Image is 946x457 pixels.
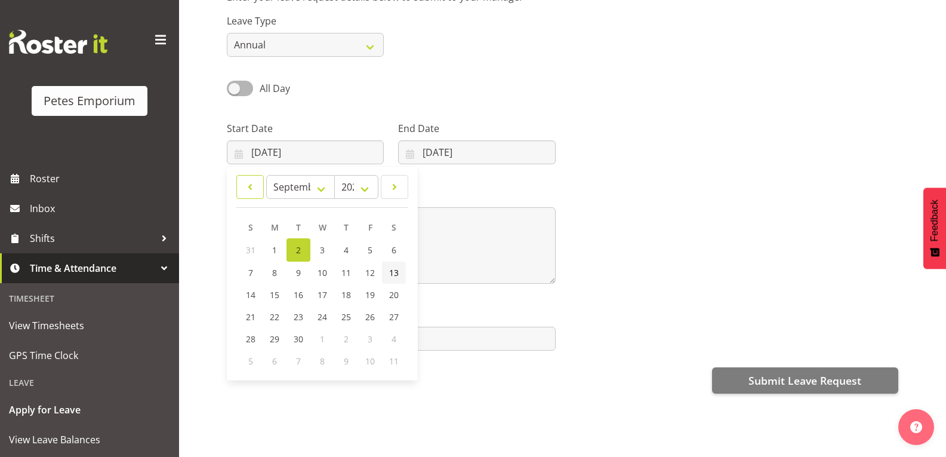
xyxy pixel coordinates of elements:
a: 4 [334,238,358,262]
a: 18 [334,284,358,306]
span: 22 [270,311,279,323]
span: 14 [246,289,255,300]
span: 20 [389,289,399,300]
span: 7 [296,355,301,367]
span: 9 [344,355,349,367]
span: F [368,222,372,233]
span: 11 [341,267,351,278]
a: 12 [358,262,382,284]
span: View Timesheets [9,317,170,335]
span: 3 [368,333,372,345]
a: 28 [239,328,263,350]
span: 25 [341,311,351,323]
a: 29 [263,328,286,350]
span: T [296,222,301,233]
a: 30 [286,328,310,350]
span: 19 [365,289,375,300]
span: S [392,222,396,233]
span: GPS Time Clock [9,346,170,364]
div: Petes Emporium [44,92,135,110]
a: 24 [310,306,334,328]
span: 31 [246,244,255,256]
span: 17 [318,289,327,300]
span: W [319,222,326,233]
span: 10 [318,267,327,278]
span: 7 [248,267,253,278]
span: 4 [392,333,396,345]
span: 1 [272,244,277,256]
a: 16 [286,284,310,306]
span: 24 [318,311,327,323]
span: 16 [294,289,303,300]
span: 2 [296,244,301,256]
a: View Timesheets [3,311,176,341]
span: Inbox [30,200,173,217]
a: Apply for Leave [3,395,176,425]
a: 23 [286,306,310,328]
a: 14 [239,284,263,306]
a: 1 [263,238,286,262]
a: 5 [358,238,382,262]
span: All Day [260,82,290,95]
span: 2 [344,333,349,345]
span: 23 [294,311,303,323]
a: 2 [286,238,310,262]
label: Start Date [227,121,384,136]
a: 8 [263,262,286,284]
span: 29 [270,333,279,345]
span: 27 [389,311,399,323]
a: 25 [334,306,358,328]
span: 13 [389,267,399,278]
span: 6 [272,355,277,367]
label: End Date [398,121,555,136]
img: Rosterit website logo [9,30,107,54]
span: 8 [320,355,325,367]
span: 8 [272,267,277,278]
span: 5 [248,355,253,367]
a: 11 [334,262,358,284]
a: 21 [239,306,263,328]
a: 9 [286,262,310,284]
span: 12 [365,267,375,278]
span: 21 [246,311,255,323]
a: 26 [358,306,382,328]
span: 28 [246,333,255,345]
a: GPS Time Clock [3,341,176,370]
label: Leave Type [227,14,384,28]
a: 19 [358,284,382,306]
span: 6 [392,244,396,256]
span: S [248,222,253,233]
button: Feedback - Show survey [923,188,946,269]
a: 10 [310,262,334,284]
a: 27 [382,306,406,328]
div: Leave [3,370,176,395]
span: M [271,222,279,233]
span: 30 [294,333,303,345]
span: 4 [344,244,349,256]
a: 13 [382,262,406,284]
span: 18 [341,289,351,300]
span: View Leave Balances [9,431,170,449]
span: 26 [365,311,375,323]
span: 9 [296,267,301,278]
a: 3 [310,238,334,262]
a: 15 [263,284,286,306]
span: Apply for Leave [9,401,170,419]
span: 10 [365,355,375,367]
a: 17 [310,284,334,306]
span: Submit Leave Request [748,373,861,388]
a: 20 [382,284,406,306]
input: Click to select... [227,140,384,164]
span: T [344,222,349,233]
a: 6 [382,238,406,262]
div: Timesheet [3,286,176,311]
span: Time & Attendance [30,259,155,277]
span: Feedback [929,200,940,241]
span: 11 [389,355,399,367]
span: 15 [270,289,279,300]
button: Submit Leave Request [712,367,898,394]
span: Roster [30,170,173,188]
span: 1 [320,333,325,345]
a: 22 [263,306,286,328]
img: help-xxl-2.png [910,421,922,433]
